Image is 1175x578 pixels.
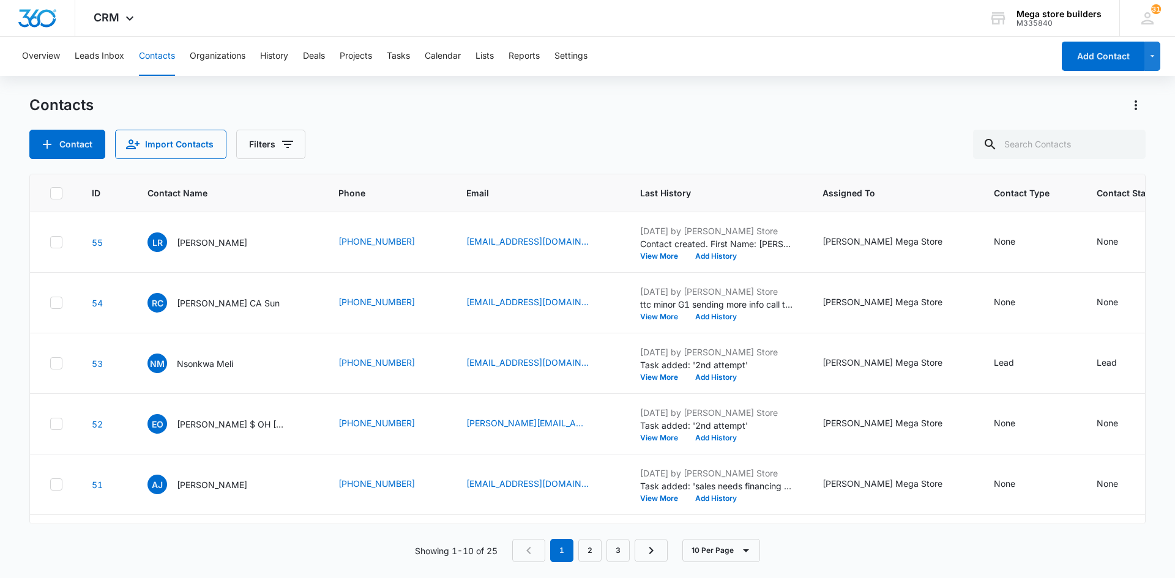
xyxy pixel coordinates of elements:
[822,417,964,431] div: Assigned To - John Mega Store - Select to Edit Field
[640,495,687,502] button: View More
[1097,356,1117,369] div: Lead
[822,356,964,371] div: Assigned To - John Mega Store - Select to Edit Field
[147,475,167,494] span: AJ
[466,356,611,371] div: Email - Nsonkwameli75@yahoo.com - Select to Edit Field
[640,419,793,432] p: Task added: '2nd attempt'
[92,480,103,490] a: Navigate to contact details page for Alexander Jones
[340,37,372,76] button: Projects
[578,539,602,562] a: Page 2
[338,235,437,250] div: Phone - (601) 334-6222 - Select to Edit Field
[994,356,1014,369] div: Lead
[147,187,291,199] span: Contact Name
[177,297,280,309] p: [PERSON_NAME] CA Sun
[1097,187,1159,199] span: Contact Status
[147,475,269,494] div: Contact Name - Alexander Jones - Select to Edit Field
[147,354,255,373] div: Contact Name - Nsonkwa Meli - Select to Edit Field
[92,419,103,429] a: Navigate to contact details page for Erin OH $ OH Rudy
[640,285,793,298] p: [DATE] by [PERSON_NAME] Store
[1097,477,1118,490] div: None
[640,298,793,311] p: ttc minor G1 sending more info call thurs 9:30 am
[466,417,611,431] div: Email - erin.e.rudy@gmail.com - Select to Edit Field
[1151,4,1161,14] span: 31
[92,298,103,308] a: Navigate to contact details page for Raymond CA Sun
[338,187,419,199] span: Phone
[29,130,105,159] button: Add Contact
[550,539,573,562] em: 1
[338,295,415,308] a: [PHONE_NUMBER]
[177,418,287,431] p: [PERSON_NAME] $ OH [PERSON_NAME]
[75,37,124,76] button: Leads Inbox
[29,96,94,114] h1: Contacts
[687,434,745,442] button: Add History
[115,130,226,159] button: Import Contacts
[177,478,247,491] p: [PERSON_NAME]
[22,37,60,76] button: Overview
[1097,295,1140,310] div: Contact Status - None - Select to Edit Field
[822,235,964,250] div: Assigned To - John Mega Store - Select to Edit Field
[466,295,589,308] a: [EMAIL_ADDRESS][DOMAIN_NAME]
[822,295,942,308] div: [PERSON_NAME] Mega Store
[994,417,1037,431] div: Contact Type - None - Select to Edit Field
[338,356,437,371] div: Phone - (240) 817-4425 - Select to Edit Field
[303,37,325,76] button: Deals
[338,417,415,429] a: [PHONE_NUMBER]
[554,37,587,76] button: Settings
[466,235,589,248] a: [EMAIL_ADDRESS][DOMAIN_NAME]
[338,235,415,248] a: [PHONE_NUMBER]
[635,539,668,562] a: Next Page
[1016,9,1102,19] div: account name
[338,295,437,310] div: Phone - (949) 992-3382 - Select to Edit Field
[687,253,745,260] button: Add History
[466,417,589,429] a: [PERSON_NAME][EMAIL_ADDRESS][PERSON_NAME][DOMAIN_NAME]
[466,235,611,250] div: Email - lacierachal@yahoo.com - Select to Edit Field
[1097,477,1140,492] div: Contact Status - None - Select to Edit Field
[1097,417,1140,431] div: Contact Status - None - Select to Edit Field
[640,346,793,358] p: [DATE] by [PERSON_NAME] Store
[994,356,1036,371] div: Contact Type - Lead - Select to Edit Field
[466,295,611,310] div: Email - ray2010sun@gmail.com - Select to Edit Field
[415,544,498,557] p: Showing 1-10 of 25
[177,357,233,370] p: Nsonkwa Meli
[260,37,288,76] button: History
[640,187,775,199] span: Last History
[640,237,793,250] p: Contact created. First Name: [PERSON_NAME] Last Name: [PERSON_NAME] Phone: [PHONE_NUMBER] Email: ...
[147,232,269,252] div: Contact Name - Lacie Rachal - Select to Edit Field
[640,374,687,381] button: View More
[1097,295,1118,308] div: None
[94,11,119,24] span: CRM
[994,187,1050,199] span: Contact Type
[509,37,540,76] button: Reports
[606,539,630,562] a: Page 3
[687,313,745,320] button: Add History
[1097,235,1118,248] div: None
[994,477,1015,490] div: None
[1126,95,1146,115] button: Actions
[425,37,461,76] button: Calendar
[640,480,793,492] p: Task added: 'sales needs financing sent more info and link'
[236,130,305,159] button: Filters
[1097,417,1118,429] div: None
[147,232,167,252] span: LR
[640,406,793,419] p: [DATE] by [PERSON_NAME] Store
[994,417,1015,429] div: None
[687,374,745,381] button: Add History
[338,417,437,431] div: Phone - (216) 633-9089 - Select to Edit Field
[1151,4,1161,14] div: notifications count
[640,434,687,442] button: View More
[177,236,247,249] p: [PERSON_NAME]
[1062,42,1144,71] button: Add Contact
[92,187,100,199] span: ID
[338,477,415,490] a: [PHONE_NUMBER]
[466,477,611,492] div: Email - lexjones75@gmail.com - Select to Edit Field
[466,187,593,199] span: Email
[1016,19,1102,28] div: account id
[1097,235,1140,250] div: Contact Status - None - Select to Edit Field
[640,358,793,371] p: Task added: '2nd attempt'
[147,354,167,373] span: NM
[338,477,437,492] div: Phone - (614) 632-8383 - Select to Edit Field
[682,539,760,562] button: 10 Per Page
[476,37,494,76] button: Lists
[822,295,964,310] div: Assigned To - John Mega Store - Select to Edit Field
[822,477,942,490] div: [PERSON_NAME] Mega Store
[822,356,942,369] div: [PERSON_NAME] Mega Store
